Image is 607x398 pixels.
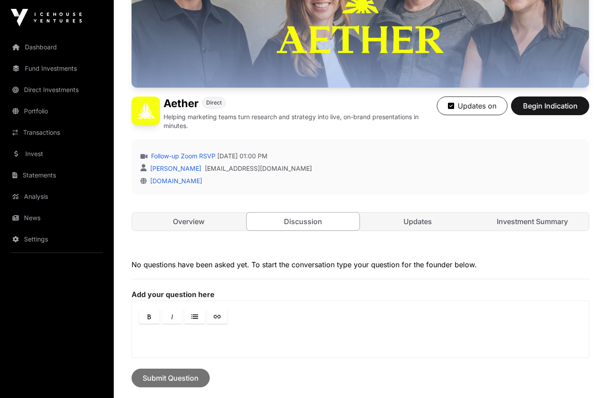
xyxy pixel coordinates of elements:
[246,213,360,231] a: Discussion
[7,229,107,249] a: Settings
[132,290,589,299] label: Add your question here
[132,260,589,270] p: No questions have been asked yet. To start the conversation type your question for the founder be...
[207,310,228,324] a: Link
[437,97,507,116] button: Updates on
[7,144,107,164] a: Invest
[206,100,222,107] span: Direct
[7,208,107,228] a: News
[11,9,82,27] img: Icehouse Ventures Logo
[511,97,589,116] button: Begin Indication
[7,80,107,100] a: Direct Investments
[7,123,107,142] a: Transactions
[217,152,268,161] span: [DATE] 01:00 PM
[164,97,199,111] h1: Aether
[132,97,160,125] img: Aether
[522,101,578,112] span: Begin Indication
[7,37,107,57] a: Dashboard
[132,213,589,231] nav: Tabs
[139,310,160,324] a: Bold
[164,113,437,131] p: Helping marketing teams turn research and strategy into live, on-brand presentations in minutes.
[184,310,205,324] a: Lists
[361,213,474,231] a: Updates
[205,165,312,173] a: [EMAIL_ADDRESS][DOMAIN_NAME]
[7,165,107,185] a: Statements
[149,152,216,161] a: Follow-up Zoom RSVP
[148,165,201,173] a: [PERSON_NAME]
[563,355,607,398] iframe: Chat Widget
[476,213,589,231] a: Investment Summary
[7,101,107,121] a: Portfolio
[7,59,107,78] a: Fund Investments
[511,106,589,115] a: Begin Indication
[162,310,182,324] a: Italic
[147,177,202,185] a: [DOMAIN_NAME]
[132,213,245,231] a: Overview
[7,187,107,206] a: Analysis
